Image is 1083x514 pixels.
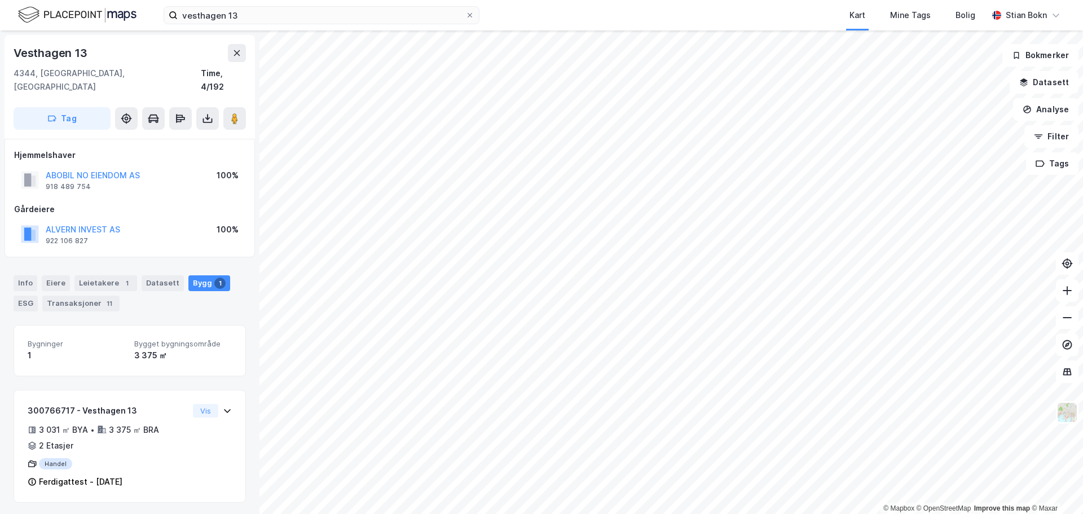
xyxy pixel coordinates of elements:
div: Datasett [142,275,184,291]
div: 11 [104,298,115,309]
div: Gårdeiere [14,203,245,216]
input: Søk på adresse, matrikkel, gårdeiere, leietakere eller personer [178,7,465,24]
button: Filter [1024,125,1078,148]
div: 3 031 ㎡ BYA [39,423,88,437]
div: Vesthagen 13 [14,44,90,62]
div: Info [14,275,37,291]
div: 3 375 ㎡ [134,349,232,362]
img: Z [1056,402,1078,423]
div: Hjemmelshaver [14,148,245,162]
div: Bygg [188,275,230,291]
div: 918 489 754 [46,182,91,191]
span: Bygget bygningsområde [134,339,232,349]
div: Bolig [956,8,975,22]
div: ESG [14,296,38,311]
div: 1 [214,278,226,289]
img: logo.f888ab2527a4732fd821a326f86c7f29.svg [18,5,137,25]
div: 922 106 827 [46,236,88,245]
div: Ferdigattest - [DATE] [39,475,122,489]
div: 1 [121,278,133,289]
a: OpenStreetMap [917,504,971,512]
button: Tags [1026,152,1078,175]
div: 3 375 ㎡ BRA [109,423,159,437]
button: Datasett [1010,71,1078,94]
a: Improve this map [974,504,1030,512]
div: 300766717 - Vesthagen 13 [28,404,188,418]
a: Mapbox [883,504,914,512]
div: Kontrollprogram for chat [1027,460,1083,514]
div: 1 [28,349,125,362]
div: Leietakere [74,275,137,291]
div: 4344, [GEOGRAPHIC_DATA], [GEOGRAPHIC_DATA] [14,67,201,94]
button: Analyse [1013,98,1078,121]
div: Eiere [42,275,70,291]
div: Mine Tags [890,8,931,22]
div: 100% [217,223,239,236]
div: Kart [849,8,865,22]
button: Bokmerker [1002,44,1078,67]
button: Tag [14,107,111,130]
div: Time, 4/192 [201,67,246,94]
div: Stian Bokn [1006,8,1047,22]
button: Vis [193,404,218,418]
div: • [90,425,95,434]
div: Transaksjoner [42,296,120,311]
div: 100% [217,169,239,182]
div: 2 Etasjer [39,439,73,453]
iframe: Chat Widget [1027,460,1083,514]
span: Bygninger [28,339,125,349]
